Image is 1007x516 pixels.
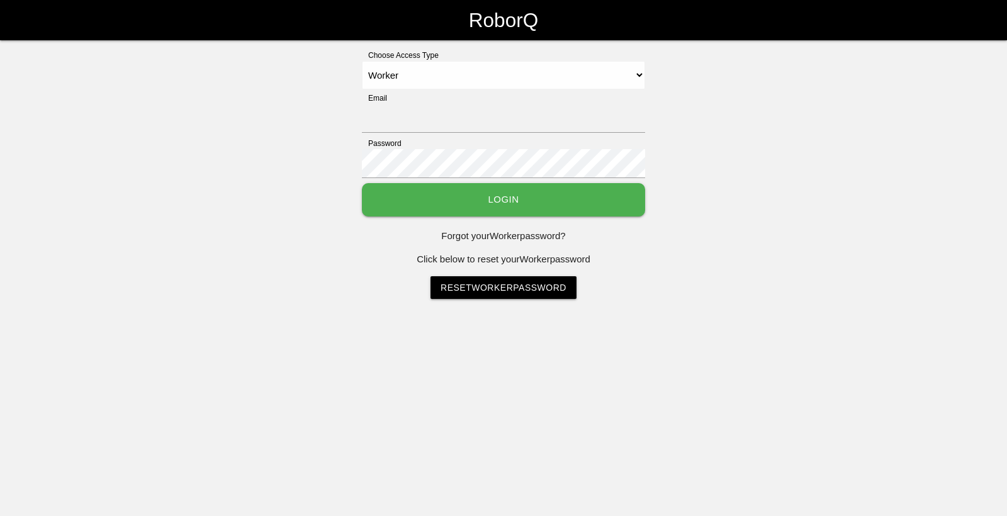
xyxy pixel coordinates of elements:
[362,183,645,216] button: Login
[362,252,645,267] p: Click below to reset your Worker password
[362,138,402,149] label: Password
[362,93,387,104] label: Email
[362,50,439,61] label: Choose Access Type
[430,276,577,299] a: ResetWorkerPassword
[362,229,645,244] p: Forgot your Worker password?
